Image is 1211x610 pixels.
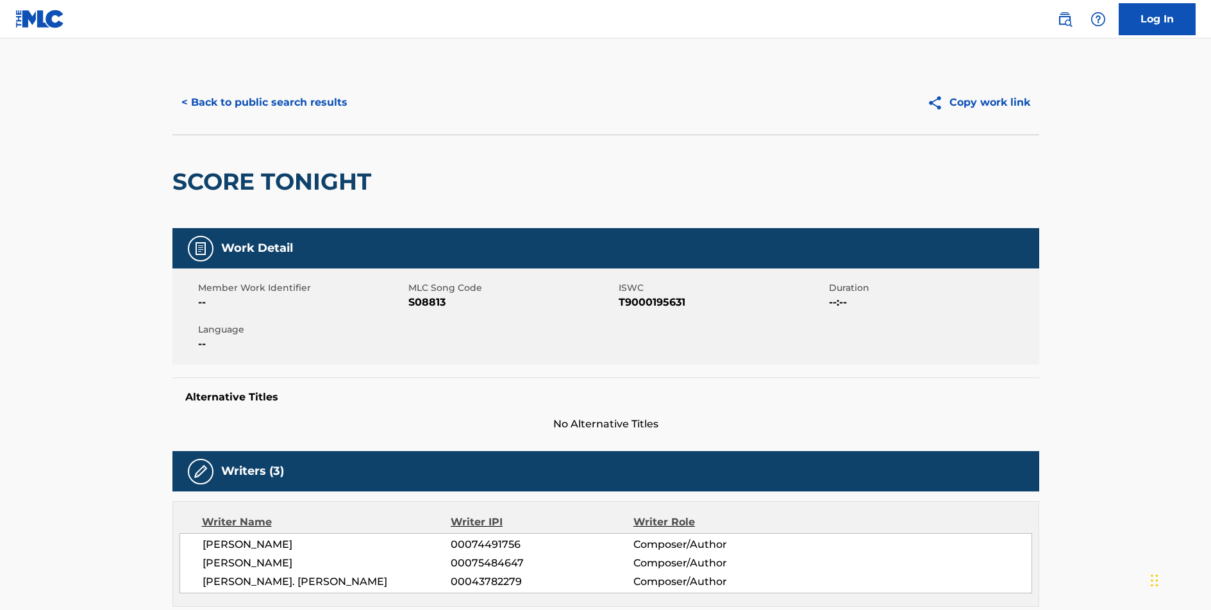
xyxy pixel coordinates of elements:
span: Composer/Author [633,574,799,589]
span: Member Work Identifier [198,281,405,295]
img: Copy work link [927,95,949,111]
span: ISWC [619,281,826,295]
span: -- [198,336,405,352]
span: -- [198,295,405,310]
span: [PERSON_NAME] [203,537,451,552]
img: help [1090,12,1106,27]
div: Writer IPI [451,515,633,530]
button: < Back to public search results [172,87,356,119]
a: Public Search [1052,6,1078,32]
a: Log In [1119,3,1196,35]
div: Drag [1151,561,1158,600]
iframe: Chat Widget [1147,548,1211,610]
span: [PERSON_NAME]. [PERSON_NAME] [203,574,451,589]
span: Duration [829,281,1036,295]
span: 00075484647 [451,556,633,571]
span: S08813 [408,295,615,310]
img: search [1057,12,1073,27]
span: Language [198,323,405,336]
button: Copy work link [918,87,1039,119]
span: 00043782279 [451,574,633,589]
h5: Writers (3) [221,464,284,479]
div: Help [1085,6,1111,32]
img: Work Detail [193,241,208,256]
h5: Alternative Titles [185,391,1026,404]
span: --:-- [829,295,1036,310]
img: Writers [193,464,208,479]
span: Composer/Author [633,537,799,552]
h2: SCORE TONIGHT [172,167,378,196]
div: Writer Role [633,515,799,530]
div: Writer Name [202,515,451,530]
span: [PERSON_NAME] [203,556,451,571]
span: 00074491756 [451,537,633,552]
span: MLC Song Code [408,281,615,295]
span: T9000195631 [619,295,826,310]
span: No Alternative Titles [172,416,1039,432]
span: Composer/Author [633,556,799,571]
h5: Work Detail [221,241,293,256]
img: MLC Logo [15,10,65,28]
